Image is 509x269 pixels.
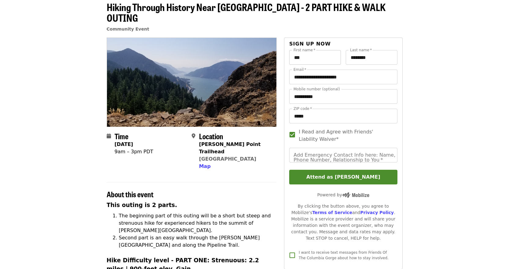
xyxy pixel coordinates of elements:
[346,50,397,65] input: Last name
[289,41,331,47] span: Sign up now
[115,148,153,155] div: 9am – 3pm PDT
[119,234,277,249] li: Second part is an easy walk through the [PERSON_NAME][GEOGRAPHIC_DATA] and along the Pipeline Trail.
[199,163,211,170] button: Map
[293,87,340,91] label: Mobile number (optional)
[107,27,149,31] a: Community Event
[289,203,397,242] div: By clicking the button above, you agree to Mobilize's and . Mobilize is a service provider and wi...
[107,38,277,126] img: Hiking Through History Near Hood River - 2 PART HIKE & WALK OUTING organized by Friends Of The Co...
[360,210,394,215] a: Privacy Policy
[289,50,341,65] input: First name
[299,128,392,143] span: I Read and Agree with Friends' Liability Waiver*
[317,192,369,197] span: Powered by
[107,133,111,139] i: calendar icon
[107,189,153,199] span: About this event
[299,250,389,260] span: I want to receive text messages from Friends Of The Columbia Gorge about how to stay involved.
[107,201,277,209] h3: This outing is 2 parts.
[312,210,352,215] a: Terms of Service
[115,141,133,147] strong: [DATE]
[115,131,128,141] span: Time
[342,192,369,198] img: Powered by Mobilize
[289,109,397,123] input: ZIP code
[199,163,211,169] span: Map
[289,170,397,184] button: Attend as [PERSON_NAME]
[293,107,312,111] label: ZIP code
[289,148,397,162] input: Add Emergency Contact Info here: Name, Phone Number, Relationship to You
[199,131,223,141] span: Location
[199,141,261,154] strong: [PERSON_NAME] Point Trailhead
[289,70,397,84] input: Email
[199,156,256,162] a: [GEOGRAPHIC_DATA]
[289,89,397,104] input: Mobile number (optional)
[293,68,306,71] label: Email
[192,133,195,139] i: map-marker-alt icon
[350,48,372,52] label: Last name
[119,212,277,234] li: The beginning part of this outing will be a short but steep and strenuous hike for experienced hi...
[293,48,315,52] label: First name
